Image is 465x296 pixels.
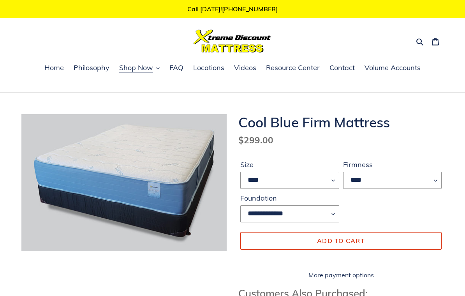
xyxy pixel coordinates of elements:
span: Philosophy [74,63,109,72]
label: Size [240,159,339,170]
span: Volume Accounts [365,63,421,72]
button: Add to cart [240,232,442,249]
span: Locations [193,63,224,72]
span: Resource Center [266,63,320,72]
label: Firmness [343,159,442,170]
a: Resource Center [262,62,324,74]
span: $299.00 [238,134,273,146]
span: FAQ [169,63,183,72]
span: Home [44,63,64,72]
label: Foundation [240,193,339,203]
img: cool blue firm mattress [21,114,227,251]
span: Add to cart [317,237,365,245]
a: More payment options [240,270,442,280]
a: Locations [189,62,228,74]
span: Contact [329,63,355,72]
a: FAQ [166,62,187,74]
a: Videos [230,62,260,74]
h1: Cool Blue Firm Mattress [238,114,444,130]
a: Philosophy [70,62,113,74]
span: Videos [234,63,256,72]
button: Shop Now [115,62,164,74]
img: Xtreme Discount Mattress [194,30,271,53]
span: Shop Now [119,63,153,72]
a: Volume Accounts [361,62,424,74]
a: Home [41,62,68,74]
a: [PHONE_NUMBER] [222,5,278,13]
a: Contact [326,62,359,74]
